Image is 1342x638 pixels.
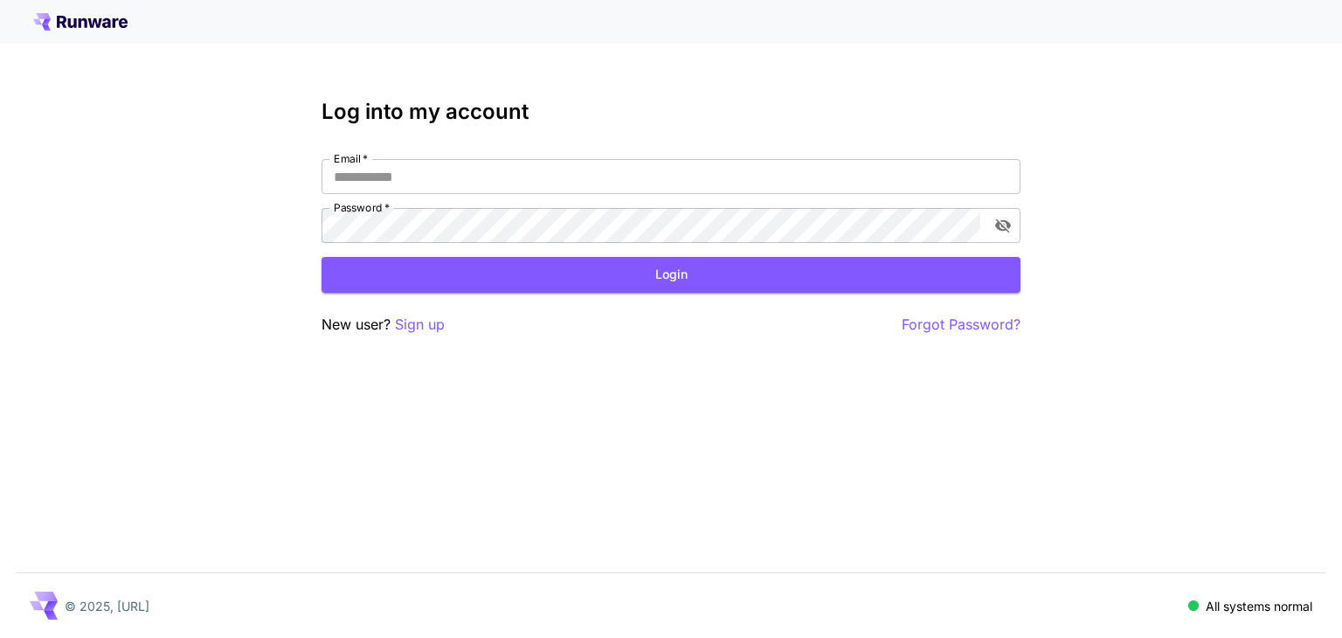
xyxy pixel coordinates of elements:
[65,597,149,615] p: © 2025, [URL]
[987,210,1019,241] button: toggle password visibility
[902,314,1020,336] button: Forgot Password?
[322,100,1020,124] h3: Log into my account
[1206,597,1312,615] p: All systems normal
[334,200,390,215] label: Password
[395,314,445,336] button: Sign up
[322,314,445,336] p: New user?
[334,151,368,166] label: Email
[322,257,1020,293] button: Login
